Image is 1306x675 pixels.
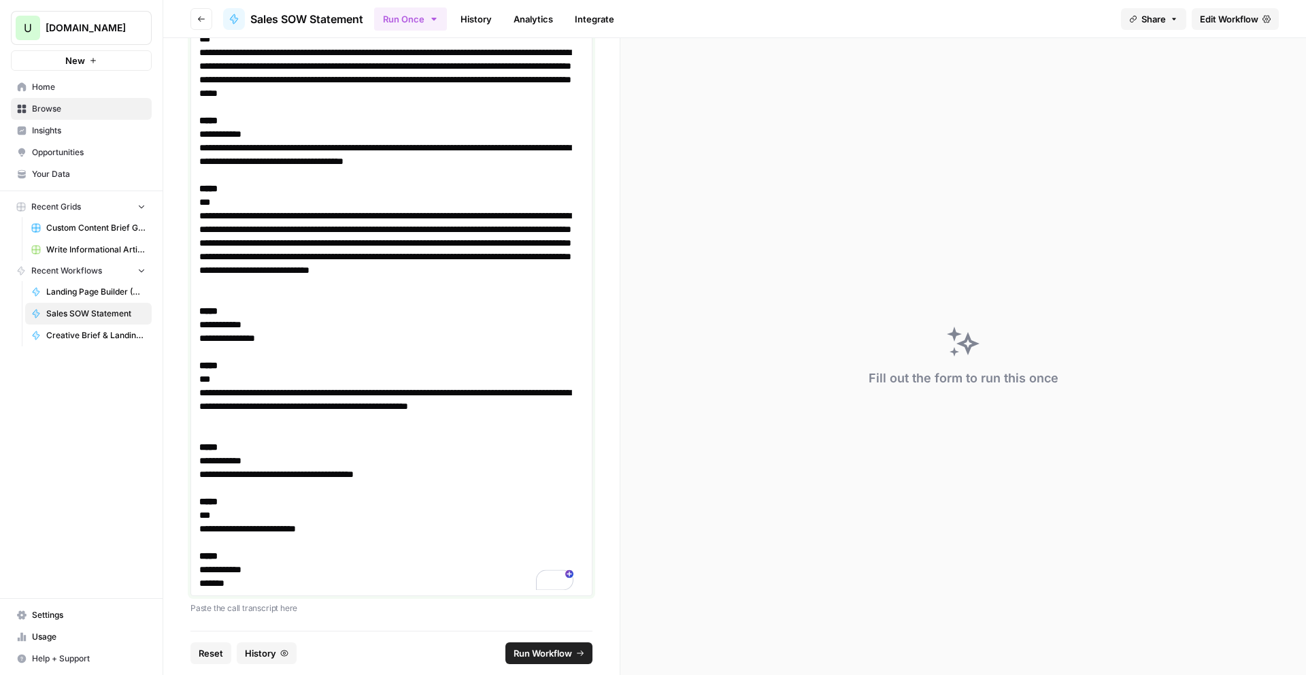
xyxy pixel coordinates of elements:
span: Insights [32,125,146,137]
button: History [237,642,297,664]
button: Recent Workflows [11,261,152,281]
span: Home [32,81,146,93]
a: Integrate [567,8,622,30]
span: Sales SOW Statement [250,11,363,27]
span: Help + Support [32,653,146,665]
span: Usage [32,631,146,643]
span: Settings [32,609,146,621]
a: Settings [11,604,152,626]
button: New [11,50,152,71]
a: Sales SOW Statement [25,303,152,325]
a: Custom Content Brief Grid [25,217,152,239]
a: Sales SOW Statement [223,8,363,30]
a: Edit Workflow [1192,8,1279,30]
button: Run Workflow [505,642,592,664]
span: Recent Workflows [31,265,102,277]
span: U [24,20,32,36]
span: Custom Content Brief Grid [46,222,146,234]
span: Recent Grids [31,201,81,213]
span: Your Data [32,168,146,180]
button: Run Once [374,7,447,31]
span: New [65,54,85,67]
a: Insights [11,120,152,142]
p: Paste the call transcript here [190,602,592,615]
span: History [245,646,276,660]
a: Your Data [11,163,152,185]
span: Landing Page Builder (Ultimate) [46,286,146,298]
a: Landing Page Builder (Ultimate) [25,281,152,303]
span: Share [1141,12,1166,26]
span: Creative Brief & Landing Page Copy Creator [46,329,146,342]
a: History [452,8,500,30]
div: Fill out the form to run this once [869,369,1058,388]
span: Opportunities [32,146,146,159]
span: Run Workflow [514,646,572,660]
a: Usage [11,626,152,648]
a: Write Informational Article [25,239,152,261]
a: Browse [11,98,152,120]
button: Help + Support [11,648,152,670]
span: Edit Workflow [1200,12,1258,26]
a: Home [11,76,152,98]
button: Share [1121,8,1186,30]
span: Reset [199,646,223,660]
a: Opportunities [11,142,152,163]
button: Reset [190,642,231,664]
span: Sales SOW Statement [46,308,146,320]
span: Write Informational Article [46,244,146,256]
span: Browse [32,103,146,115]
a: Analytics [505,8,561,30]
button: Recent Grids [11,197,152,217]
span: [DOMAIN_NAME] [46,21,128,35]
a: Creative Brief & Landing Page Copy Creator [25,325,152,346]
button: Workspace: Upgrow.io [11,11,152,45]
